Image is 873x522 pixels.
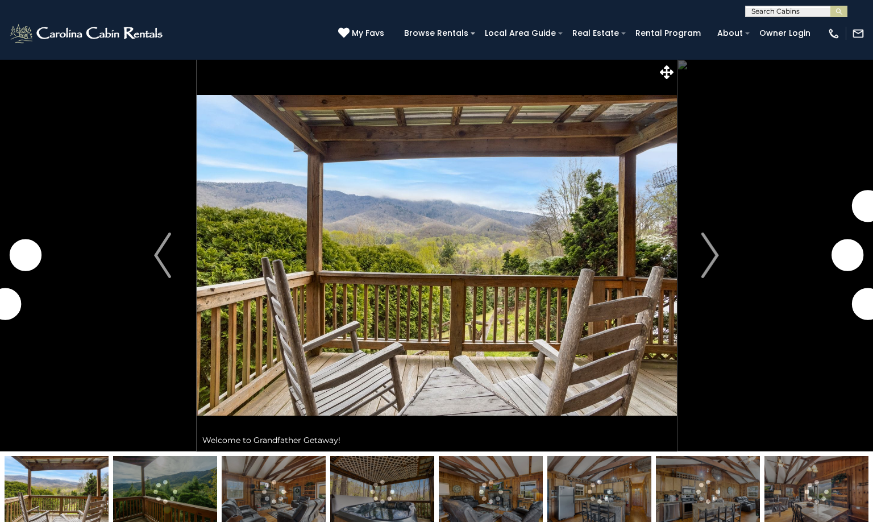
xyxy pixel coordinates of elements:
[154,233,171,278] img: arrow
[702,233,719,278] img: arrow
[352,27,384,39] span: My Favs
[630,24,706,42] a: Rental Program
[338,27,387,40] a: My Favs
[828,27,840,40] img: phone-regular-white.png
[712,24,749,42] a: About
[398,24,474,42] a: Browse Rentals
[852,27,864,40] img: mail-regular-white.png
[479,24,562,42] a: Local Area Guide
[676,59,744,451] button: Next
[197,429,677,451] div: Welcome to Grandfather Getaway!
[9,22,166,45] img: White-1-2.png
[754,24,816,42] a: Owner Login
[567,24,625,42] a: Real Estate
[129,59,197,451] button: Previous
